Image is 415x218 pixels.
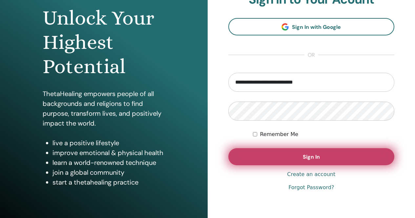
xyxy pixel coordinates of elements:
li: join a global community [52,168,165,177]
span: or [304,51,318,59]
p: ThetaHealing empowers people of all backgrounds and religions to find purpose, transform lives, a... [43,89,165,128]
h1: Unlock Your Highest Potential [43,6,165,79]
li: live a positive lifestyle [52,138,165,148]
li: start a thetahealing practice [52,177,165,187]
span: Sign In [303,153,320,160]
label: Remember Me [260,130,298,138]
button: Sign In [228,148,395,165]
a: Create an account [287,170,335,178]
div: Keep me authenticated indefinitely or until I manually logout [253,130,394,138]
a: Sign In with Google [228,18,395,35]
li: learn a world-renowned technique [52,158,165,168]
li: improve emotional & physical health [52,148,165,158]
a: Forgot Password? [288,184,334,191]
span: Sign In with Google [292,24,341,30]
